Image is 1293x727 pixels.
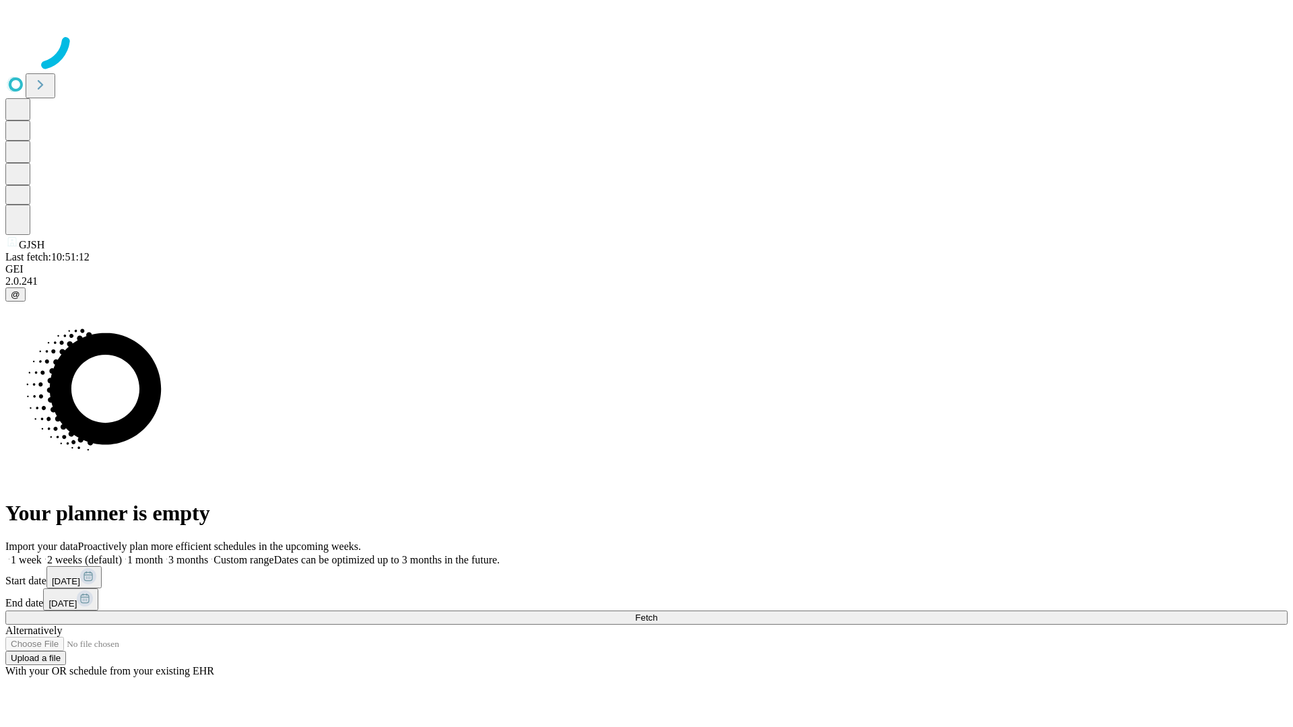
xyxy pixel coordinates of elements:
[274,554,500,565] span: Dates can be optimized up to 3 months in the future.
[168,554,208,565] span: 3 months
[78,541,361,552] span: Proactively plan more efficient schedules in the upcoming weeks.
[46,566,102,588] button: [DATE]
[11,289,20,300] span: @
[48,598,77,609] span: [DATE]
[5,588,1288,611] div: End date
[5,263,1288,275] div: GEI
[52,576,80,586] span: [DATE]
[5,275,1288,287] div: 2.0.241
[11,554,42,565] span: 1 week
[5,651,66,665] button: Upload a file
[5,251,90,263] span: Last fetch: 10:51:12
[5,566,1288,588] div: Start date
[43,588,98,611] button: [DATE]
[5,501,1288,526] h1: Your planner is empty
[213,554,273,565] span: Custom range
[19,239,44,250] span: GJSH
[5,611,1288,625] button: Fetch
[47,554,122,565] span: 2 weeks (default)
[5,625,62,636] span: Alternatively
[5,287,26,302] button: @
[127,554,163,565] span: 1 month
[635,613,657,623] span: Fetch
[5,541,78,552] span: Import your data
[5,665,214,677] span: With your OR schedule from your existing EHR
